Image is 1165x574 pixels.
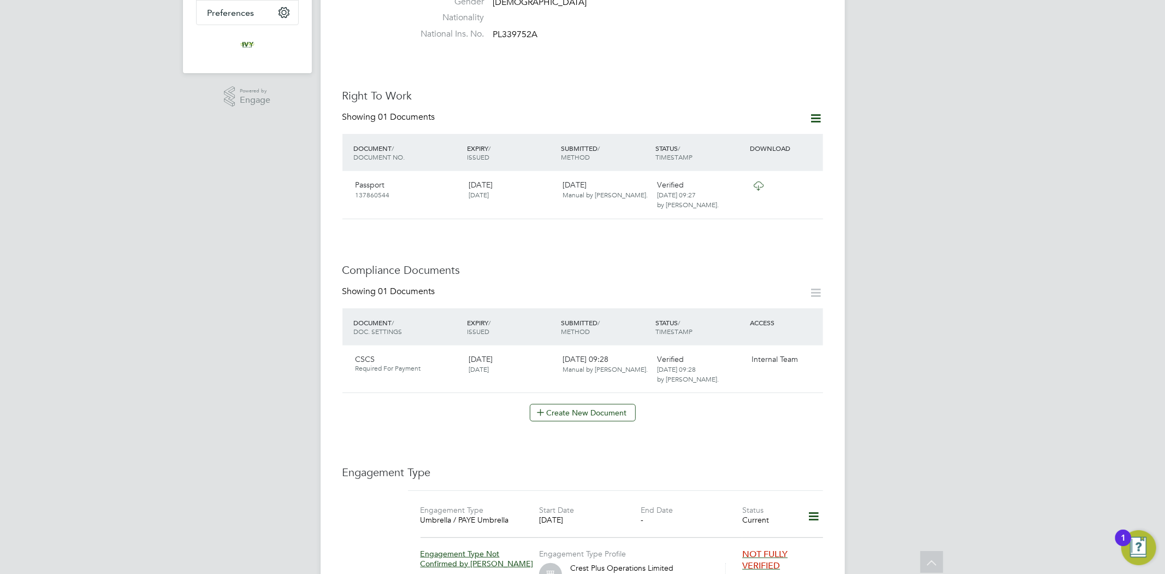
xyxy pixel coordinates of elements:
[598,144,600,153] span: /
[379,112,435,122] span: 01 Documents
[563,354,648,374] span: [DATE] 09:28
[561,153,590,161] span: METHOD
[742,505,764,515] label: Status
[559,175,653,204] div: [DATE]
[655,153,693,161] span: TIMESTAMP
[342,263,823,277] h3: Compliance Documents
[657,354,684,364] span: Verified
[752,354,798,364] span: Internal Team
[342,112,437,123] div: Showing
[421,515,522,525] div: Umbrella / PAYE Umbrella
[351,313,464,341] div: DOCUMENT
[469,190,489,199] span: [DATE]
[342,465,823,479] h3: Engagement Type
[559,138,653,167] div: SUBMITTED
[657,190,696,199] span: [DATE] 09:27
[530,404,636,421] button: Create New Document
[657,365,719,383] span: [DATE] 09:28 by [PERSON_NAME].
[196,36,299,54] a: Go to home page
[240,96,270,105] span: Engage
[747,138,823,158] div: DOWNLOAD
[563,365,648,373] span: Manual by [PERSON_NAME].
[678,318,680,327] span: /
[464,313,559,341] div: EXPIRY
[657,180,684,190] span: Verified
[342,89,823,103] h3: Right To Work
[379,286,435,297] span: 01 Documents
[678,144,680,153] span: /
[392,318,394,327] span: /
[1121,530,1156,565] button: Open Resource Center, 1 new notification
[563,190,648,199] span: Manual by [PERSON_NAME].
[342,286,437,297] div: Showing
[208,8,255,18] span: Preferences
[351,138,464,167] div: DOCUMENT
[598,318,600,327] span: /
[539,505,574,515] label: Start Date
[493,29,538,40] span: PL339752A
[239,36,256,54] img: ivyresourcegroup-logo-retina.png
[539,549,626,559] label: Engagement Type Profile
[655,327,693,336] span: TIMESTAMP
[1121,538,1126,552] div: 1
[351,175,464,204] div: Passport
[464,138,559,167] div: EXPIRY
[561,327,590,336] span: METHOD
[641,515,742,525] div: -
[742,549,788,571] span: NOT FULLY VERIFIED
[392,144,394,153] span: /
[657,200,719,209] span: by [PERSON_NAME].
[408,12,484,24] label: Nationality
[469,365,489,373] span: [DATE]
[653,313,747,341] div: STATUS
[421,505,484,515] label: Engagement Type
[464,175,559,204] div: [DATE]
[356,190,390,199] span: 137860544
[197,1,298,25] button: Preferences
[488,318,490,327] span: /
[488,144,490,153] span: /
[408,28,484,40] label: National Ins. No.
[240,86,270,96] span: Powered by
[467,153,489,161] span: ISSUED
[747,313,823,332] div: ACCESS
[469,354,493,364] span: [DATE]
[641,505,673,515] label: End Date
[224,86,270,107] a: Powered byEngage
[653,138,747,167] div: STATUS
[354,327,403,336] span: DOC. SETTINGS
[742,515,793,525] div: Current
[354,153,405,161] span: DOCUMENT NO.
[539,515,641,525] div: [DATE]
[559,313,653,341] div: SUBMITTED
[356,354,375,364] span: CSCS
[356,364,460,373] span: Required For Payment
[467,327,489,336] span: ISSUED
[421,549,534,569] span: Engagement Type Not Confirmed by [PERSON_NAME]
